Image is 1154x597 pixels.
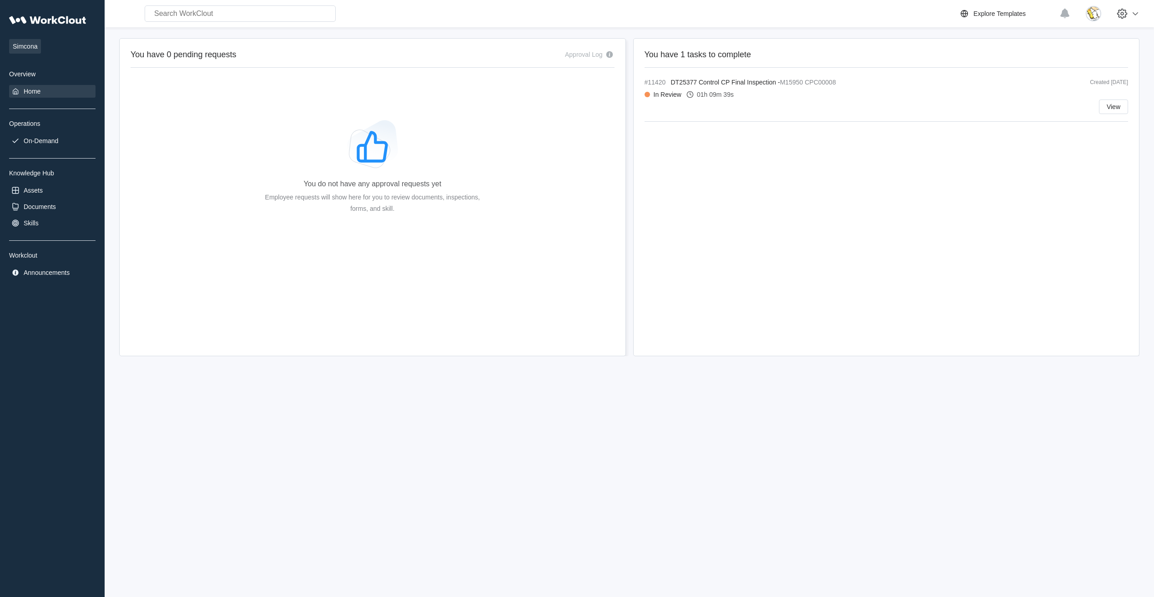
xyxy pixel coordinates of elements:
[9,200,96,213] a: Documents
[805,79,836,86] mark: CPC00008
[24,219,39,227] div: Skills
[1107,104,1120,110] span: View
[1099,99,1128,114] button: View
[303,180,441,188] div: You do not have any approval requests yet
[1069,79,1128,85] div: Created [DATE]
[9,217,96,229] a: Skills
[959,8,1055,19] a: Explore Templates
[9,70,96,78] div: Overview
[9,252,96,259] div: Workclout
[131,50,237,60] h2: You have 0 pending requests
[565,51,603,58] div: Approval Log
[9,120,96,127] div: Operations
[645,79,667,86] span: #11420
[24,203,56,210] div: Documents
[24,187,43,194] div: Assets
[24,88,40,95] div: Home
[654,91,681,98] div: In Review
[9,266,96,279] a: Announcements
[780,79,803,86] mark: M15950
[259,192,486,214] div: Employee requests will show here for you to review documents, inspections, forms, and skill.
[9,39,41,54] span: Simcona
[1086,6,1101,21] img: download.jpg
[9,169,96,177] div: Knowledge Hub
[24,137,58,144] div: On-Demand
[671,79,780,86] span: DT25377 Control CP Final Inspection -
[24,269,70,276] div: Announcements
[645,50,1129,60] h2: You have 1 tasks to complete
[145,5,336,22] input: Search WorkClout
[9,134,96,147] a: On-Demand
[973,10,1026,17] div: Explore Templates
[697,91,734,98] div: 01h 09m 39s
[9,85,96,98] a: Home
[9,184,96,197] a: Assets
